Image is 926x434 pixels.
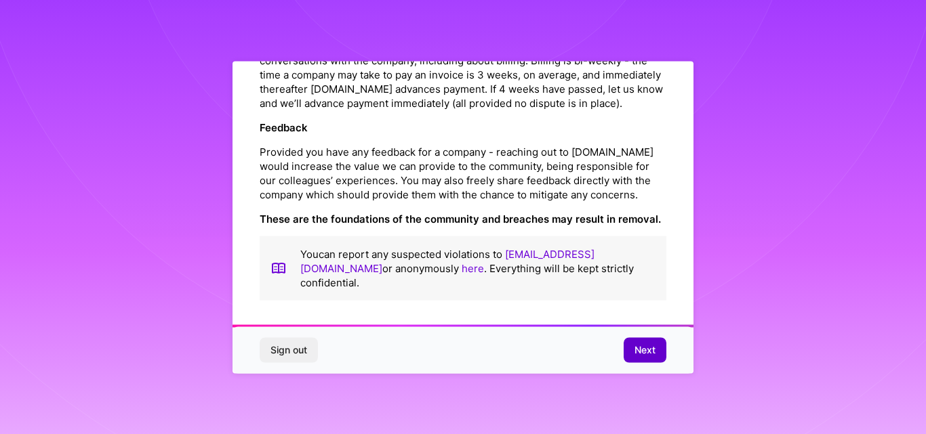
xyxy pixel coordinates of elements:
span: Sign out [270,343,307,357]
a: [EMAIL_ADDRESS][DOMAIN_NAME] [300,247,595,274]
strong: These are the foundations of the community and breaches may result in removal. [260,212,661,225]
p: Provided you have any feedback for a company - reaching out to [DOMAIN_NAME] would increase the v... [260,144,666,201]
p: Once selected for a mission, please be advised [DOMAIN_NAME] can help facilitate conversations wi... [260,39,666,110]
img: book icon [270,246,287,289]
span: Next [635,343,656,357]
button: Next [624,338,666,362]
button: Sign out [260,338,318,362]
strong: Feedback [260,121,308,133]
a: here [462,261,484,274]
p: You can report any suspected violations to or anonymously . Everything will be kept strictly conf... [300,246,656,289]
